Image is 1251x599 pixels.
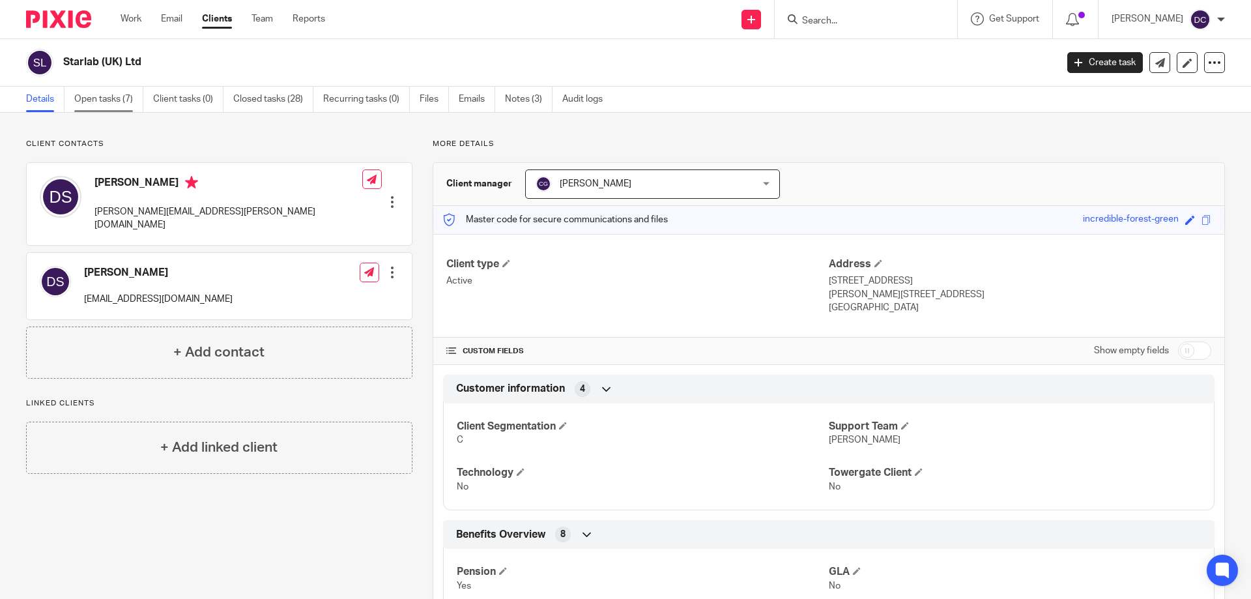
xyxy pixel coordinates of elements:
[457,565,829,579] h4: Pension
[457,482,468,491] span: No
[323,87,410,112] a: Recurring tasks (0)
[121,12,141,25] a: Work
[1094,344,1169,357] label: Show empty fields
[94,176,362,192] h4: [PERSON_NAME]
[829,565,1201,579] h4: GLA
[63,55,851,69] h2: Starlab (UK) Ltd
[26,87,65,112] a: Details
[84,266,233,280] h4: [PERSON_NAME]
[161,12,182,25] a: Email
[446,346,829,357] h4: CUSTOM FIELDS
[457,420,829,433] h4: Client Segmentation
[457,466,829,480] h4: Technology
[40,266,71,297] img: svg%3E
[446,257,829,271] h4: Client type
[202,12,232,25] a: Clients
[40,176,81,218] img: svg%3E
[829,301,1211,314] p: [GEOGRAPHIC_DATA]
[1112,12,1183,25] p: [PERSON_NAME]
[457,581,471,591] span: Yes
[433,139,1225,149] p: More details
[1067,52,1143,73] a: Create task
[26,398,412,409] p: Linked clients
[443,213,668,226] p: Master code for secure communications and files
[829,581,841,591] span: No
[456,382,565,396] span: Customer information
[457,435,463,445] span: C
[26,49,53,76] img: svg%3E
[829,288,1211,301] p: [PERSON_NAME][STREET_ADDRESS]
[456,528,545,542] span: Benefits Overview
[26,139,412,149] p: Client contacts
[505,87,553,112] a: Notes (3)
[293,12,325,25] a: Reports
[173,342,265,362] h4: + Add contact
[829,466,1201,480] h4: Towergate Client
[160,437,278,458] h4: + Add linked client
[185,176,198,189] i: Primary
[94,205,362,232] p: [PERSON_NAME][EMAIL_ADDRESS][PERSON_NAME][DOMAIN_NAME]
[1083,212,1179,227] div: incredible-forest-green
[74,87,143,112] a: Open tasks (7)
[26,10,91,28] img: Pixie
[84,293,233,306] p: [EMAIL_ADDRESS][DOMAIN_NAME]
[560,179,631,188] span: [PERSON_NAME]
[233,87,313,112] a: Closed tasks (28)
[536,176,551,192] img: svg%3E
[459,87,495,112] a: Emails
[829,435,900,445] span: [PERSON_NAME]
[829,482,841,491] span: No
[560,528,566,541] span: 8
[829,274,1211,287] p: [STREET_ADDRESS]
[829,420,1201,433] h4: Support Team
[446,177,512,190] h3: Client manager
[580,383,585,396] span: 4
[989,14,1039,23] span: Get Support
[1190,9,1211,30] img: svg%3E
[446,274,829,287] p: Active
[801,16,918,27] input: Search
[153,87,223,112] a: Client tasks (0)
[252,12,273,25] a: Team
[829,257,1211,271] h4: Address
[562,87,612,112] a: Audit logs
[420,87,449,112] a: Files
